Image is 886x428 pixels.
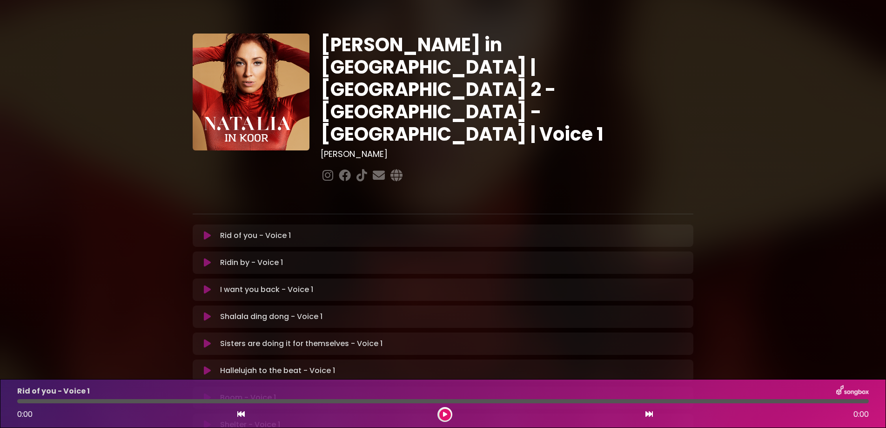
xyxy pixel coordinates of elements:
p: Hallelujah to the beat - Voice 1 [220,365,335,376]
img: YTVS25JmS9CLUqXqkEhs [193,34,309,150]
h1: [PERSON_NAME] in [GEOGRAPHIC_DATA] | [GEOGRAPHIC_DATA] 2 - [GEOGRAPHIC_DATA] - [GEOGRAPHIC_DATA] ... [321,34,693,145]
p: Rid of you - Voice 1 [220,230,291,241]
p: Ridin by - Voice 1 [220,257,283,268]
span: 0:00 [853,409,869,420]
h3: [PERSON_NAME] [321,149,693,159]
p: I want you back - Voice 1 [220,284,313,295]
p: Shalala ding dong - Voice 1 [220,311,322,322]
p: Rid of you - Voice 1 [17,386,90,397]
span: 0:00 [17,409,33,420]
p: Sisters are doing it for themselves - Voice 1 [220,338,383,349]
img: songbox-logo-white.png [836,385,869,397]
